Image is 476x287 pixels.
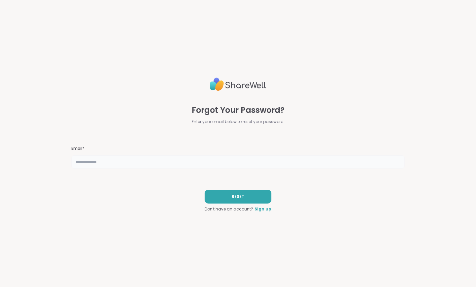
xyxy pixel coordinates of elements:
[255,206,271,212] a: Sign up
[192,104,285,116] span: Forgot Your Password?
[232,194,244,200] span: RESET
[192,119,285,125] span: Enter your email below to reset your password.
[210,75,266,94] img: ShareWell Logo
[71,146,405,151] h3: Email*
[205,190,271,204] button: RESET
[205,206,253,212] span: Don't have an account?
